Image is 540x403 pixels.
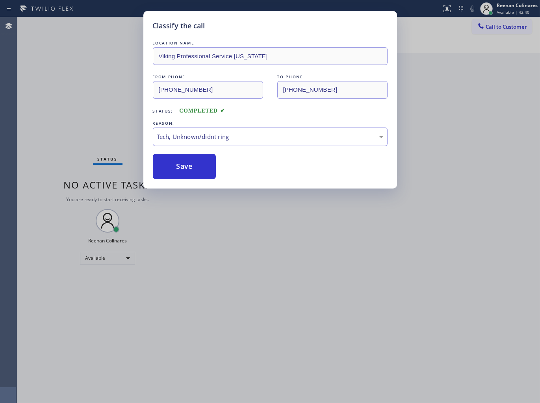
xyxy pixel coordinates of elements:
span: Status: [153,108,173,114]
div: LOCATION NAME [153,39,388,47]
input: From phone [153,81,263,99]
input: To phone [277,81,388,99]
div: FROM PHONE [153,73,263,81]
h5: Classify the call [153,20,205,31]
div: TO PHONE [277,73,388,81]
div: Tech, Unknown/didnt ring [157,132,383,141]
span: COMPLETED [179,108,225,114]
button: Save [153,154,216,179]
div: REASON: [153,119,388,128]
